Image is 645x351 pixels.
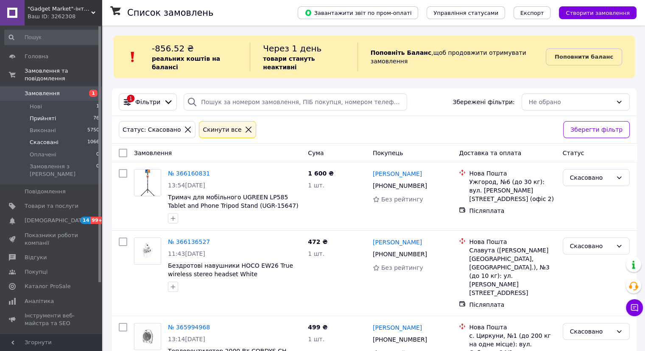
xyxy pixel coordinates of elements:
span: [PHONE_NUMBER] [373,182,427,189]
div: Скасовано [570,241,612,251]
span: 14 [81,217,90,224]
div: Післяплата [469,300,556,309]
img: :exclamation: [126,51,139,63]
h1: Список замовлень [127,8,213,18]
span: 1 [96,103,99,110]
span: Cума [308,150,324,156]
span: Інструменти веб-майстра та SEO [25,312,78,327]
span: 499 ₴ [308,324,327,331]
span: Замовлення з [PERSON_NAME] [30,163,96,178]
a: [PERSON_NAME] [373,323,422,332]
button: Чат з покупцем [626,299,643,316]
span: 1 600 ₴ [308,170,334,177]
span: "Gadget Market"-інтернет-магазин гаджетів та товарів для дому [28,5,91,13]
a: Створити замовлення [550,9,637,16]
a: № 366136527 [168,238,210,245]
span: Нові [30,103,42,110]
b: реальних коштів на балансі [152,55,220,71]
span: Через 1 день [263,43,321,54]
span: Виконані [30,127,56,134]
span: 1 шт. [308,182,324,189]
span: Зберегти фільтр [570,125,623,134]
span: Фільтри [135,98,160,106]
a: Бездротові навушники HOCO EW26 True wireless stereo headset White [168,262,293,277]
div: Ужгород, №6 (до 30 кг): вул. [PERSON_NAME][STREET_ADDRESS] (офіс 2) [469,178,556,203]
div: , щоб продовжити отримувати замовлення [357,42,546,71]
div: Славута ([PERSON_NAME][GEOGRAPHIC_DATA], [GEOGRAPHIC_DATA].), №3 (до 10 кг): ул. [PERSON_NAME][ST... [469,246,556,297]
span: 0 [96,163,99,178]
span: Відгуки [25,254,47,261]
div: Ваш ID: 3262308 [28,13,102,20]
div: Не обрано [529,97,612,107]
span: -856.52 ₴ [152,43,194,54]
span: 5750 [87,127,99,134]
button: Створити замовлення [559,6,637,19]
span: Замовлення та повідомлення [25,67,102,82]
span: Товари та послуги [25,202,78,210]
span: 99+ [90,217,104,224]
span: Збережені фільтри: [452,98,514,106]
span: 1 шт. [308,336,324,343]
span: Статус [563,150,584,156]
a: № 365994968 [168,324,210,331]
span: 1 шт. [308,250,324,257]
span: Каталог ProSale [25,283,70,290]
span: 76 [93,115,99,122]
span: Прийняті [30,115,56,122]
span: Головна [25,53,48,60]
span: Оплачені [30,151,56,159]
input: Пошук за номером замовлення, ПІБ покупця, номером телефону, Email, номером накладної [184,93,407,110]
span: Без рейтингу [381,196,423,203]
img: Фото товару [134,170,161,196]
span: Управління статусами [433,10,498,16]
span: Доставка та оплата [459,150,521,156]
span: Покупці [25,268,47,276]
a: № 366160831 [168,170,210,177]
button: Завантажити звіт по пром-оплаті [298,6,418,19]
img: Фото товару [134,323,161,350]
span: Замовлення [134,150,172,156]
span: Повідомлення [25,188,66,195]
span: Завантажити звіт по пром-оплаті [304,9,411,17]
div: Нова Пошта [469,323,556,331]
span: Без рейтингу [381,264,423,271]
span: [PHONE_NUMBER] [373,336,427,343]
span: 1066 [87,139,99,146]
span: [DEMOGRAPHIC_DATA] [25,217,87,224]
a: [PERSON_NAME] [373,170,422,178]
a: Фото товару [134,169,161,196]
input: Пошук [4,30,100,45]
a: Тримач для мобільного UGREEN LP585 Tablet and Phone Tripod Stand (UGR-15647) [168,194,299,209]
img: Фото товару [134,238,161,264]
span: Аналітика [25,297,54,305]
span: 0 [96,151,99,159]
div: Нова Пошта [469,238,556,246]
span: 1 [89,90,98,97]
span: Замовлення [25,90,60,97]
a: Поповнити баланс [546,48,622,65]
span: Створити замовлення [566,10,630,16]
span: 11:43[DATE] [168,250,205,257]
div: Скасовано [570,173,612,182]
b: товари стануть неактивні [263,55,315,71]
div: Післяплата [469,207,556,215]
a: Фото товару [134,238,161,265]
div: Скасовано [570,327,612,336]
button: Експорт [514,6,551,19]
div: Статус: Скасовано [121,125,182,134]
button: Зберегти фільтр [563,121,630,138]
div: Нова Пошта [469,169,556,178]
span: Експорт [520,10,544,16]
span: 472 ₴ [308,238,327,245]
a: Фото товару [134,323,161,350]
span: Скасовані [30,139,59,146]
span: Показники роботи компанії [25,232,78,247]
span: 13:54[DATE] [168,182,205,189]
b: Поповніть Баланс [371,49,432,56]
div: Cкинути все [201,125,243,134]
span: [PHONE_NUMBER] [373,251,427,258]
span: Покупець [373,150,403,156]
a: [PERSON_NAME] [373,238,422,246]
